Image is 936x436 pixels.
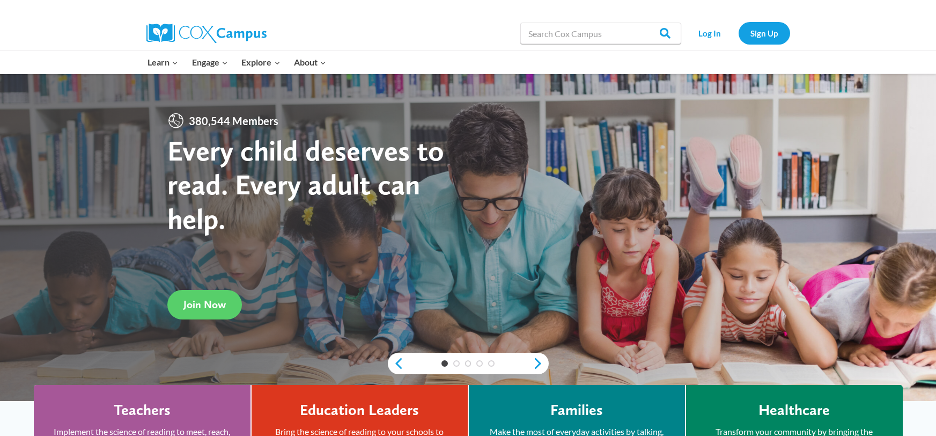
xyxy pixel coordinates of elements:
[241,55,280,69] span: Explore
[687,22,790,44] nav: Secondary Navigation
[533,357,549,370] a: next
[465,360,471,367] a: 3
[388,357,404,370] a: previous
[739,22,790,44] a: Sign Up
[185,112,283,129] span: 380,544 Members
[687,22,733,44] a: Log In
[300,401,419,419] h4: Education Leaders
[167,133,444,236] strong: Every child deserves to read. Every adult can help.
[294,55,326,69] span: About
[488,360,495,367] a: 5
[114,401,171,419] h4: Teachers
[146,24,267,43] img: Cox Campus
[550,401,603,419] h4: Families
[441,360,448,367] a: 1
[141,51,333,74] nav: Primary Navigation
[148,55,178,69] span: Learn
[183,298,226,311] span: Join Now
[476,360,483,367] a: 4
[758,401,830,419] h4: Healthcare
[192,55,228,69] span: Engage
[453,360,460,367] a: 2
[520,23,681,44] input: Search Cox Campus
[388,353,549,374] div: content slider buttons
[167,290,242,319] a: Join Now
